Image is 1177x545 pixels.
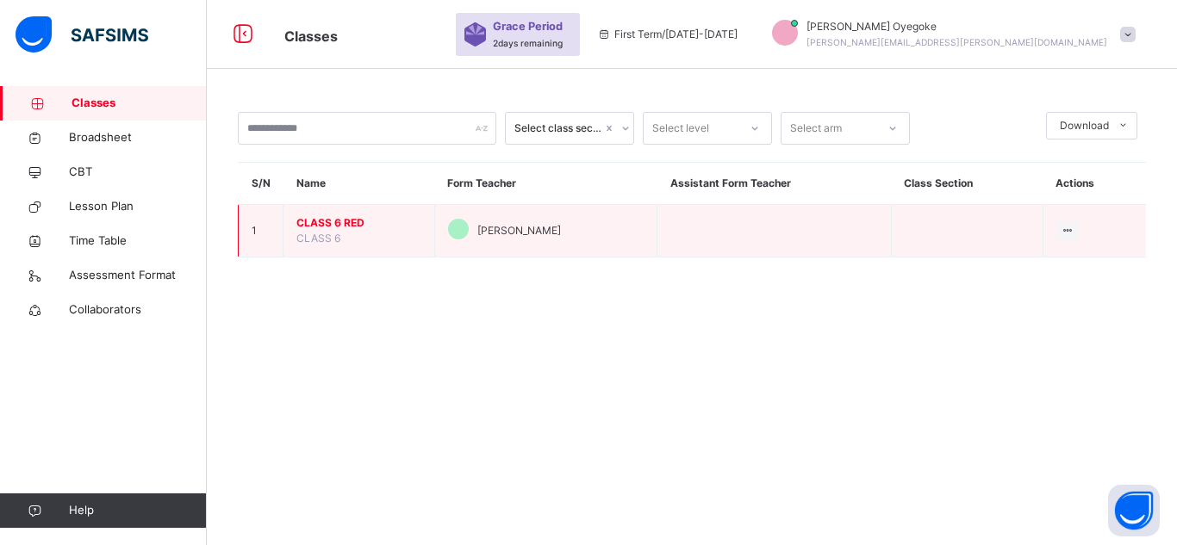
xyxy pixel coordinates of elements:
[493,38,563,48] span: 2 days remaining
[891,163,1043,205] th: Class Section
[69,198,207,215] span: Lesson Plan
[69,129,207,146] span: Broadsheet
[69,232,207,250] span: Time Table
[69,267,207,284] span: Assessment Format
[493,18,563,34] span: Grace Period
[72,95,207,112] span: Classes
[296,232,340,245] span: CLASS 6
[239,205,283,257] td: 1
[477,223,561,238] span: [PERSON_NAME]
[69,301,207,319] span: Collaborators
[806,19,1107,34] span: [PERSON_NAME] Oyegoke
[239,163,283,205] th: S/N
[296,215,421,231] span: CLASS 6 RED
[514,121,602,136] div: Select class section
[284,28,338,45] span: Classes
[755,19,1144,50] div: OlusegunOyegoke
[790,112,842,145] div: Select arm
[69,164,207,181] span: CBT
[597,27,738,42] span: session/term information
[806,37,1107,47] span: [PERSON_NAME][EMAIL_ADDRESS][PERSON_NAME][DOMAIN_NAME]
[69,502,206,519] span: Help
[16,16,148,53] img: safsims
[1043,163,1146,205] th: Actions
[464,22,486,46] img: sticker-purple.71386a28dfed39d6af7621340158ba97.svg
[657,163,892,205] th: Assistant Form Teacher
[1060,118,1109,133] span: Download
[652,112,709,145] div: Select level
[1108,485,1160,536] button: Open asap
[283,163,435,205] th: Name
[434,163,657,205] th: Form Teacher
